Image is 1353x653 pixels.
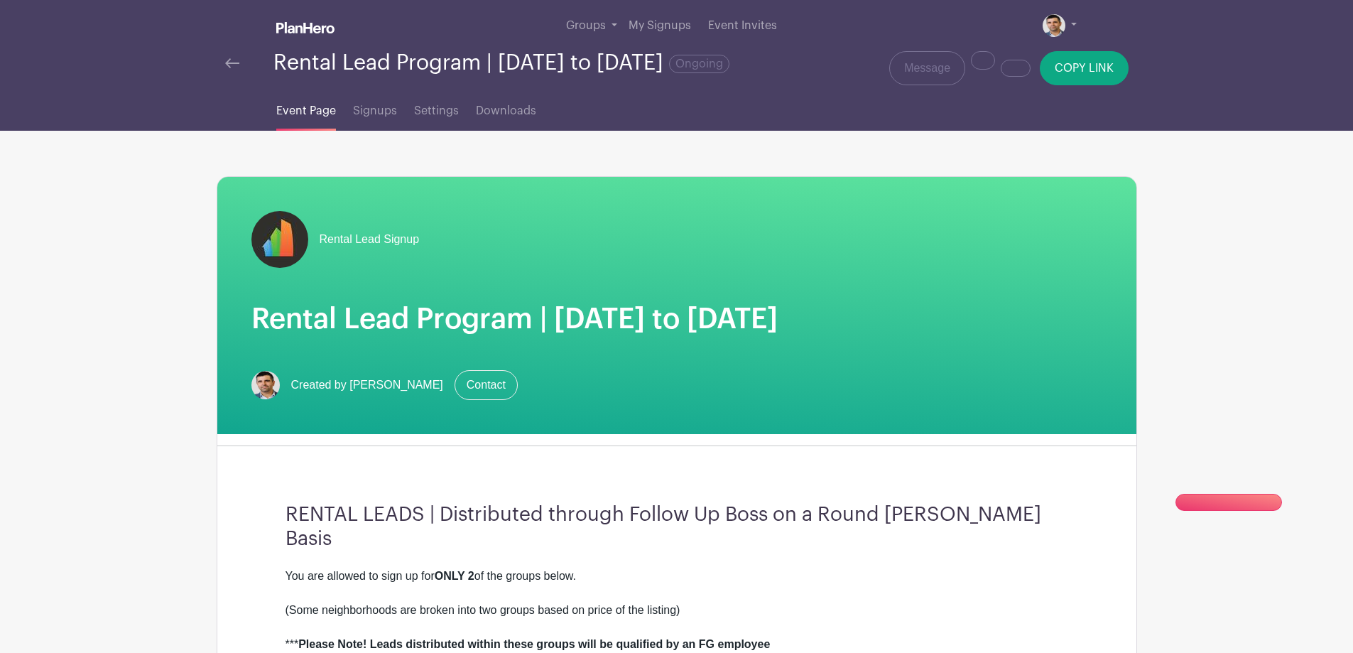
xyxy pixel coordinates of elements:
[889,51,965,85] a: Message
[291,377,443,394] span: Created by [PERSON_NAME]
[225,58,239,68] img: back-arrow-29a5d9b10d5bd6ae65dc969a981735edf675c4d7a1fe02e03b50dbd4ba3cdb55.svg
[476,85,536,131] a: Downloads
[708,20,777,31] span: Event Invites
[286,503,1068,551] h3: RENTAL LEADS | Distributed through Follow Up Boss on a Round [PERSON_NAME] Basis
[276,102,336,119] span: Event Page
[669,55,729,73] span: Ongoing
[566,20,606,31] span: Groups
[276,22,335,33] img: logo_white-6c42ec7e38ccf1d336a20a19083b03d10ae64f83f12c07503d8b9e83406b4c7d.svg
[414,102,459,119] span: Settings
[320,231,420,248] span: Rental Lead Signup
[298,638,770,650] strong: Please Note! Leads distributed within these groups will be qualified by an FG employee
[251,302,1102,336] h1: Rental Lead Program | [DATE] to [DATE]
[286,568,1068,585] div: You are allowed to sign up for of the groups below.
[629,20,691,31] span: My Signups
[476,102,536,119] span: Downloads
[353,85,397,131] a: Signups
[353,102,397,119] span: Signups
[435,570,474,582] strong: ONLY 2
[276,85,336,131] a: Event Page
[414,85,459,131] a: Settings
[273,51,729,75] div: Rental Lead Program | [DATE] to [DATE]
[251,211,308,268] img: fulton-grace-logo.jpeg
[1043,14,1065,37] img: Screen%20Shot%202023-02-21%20at%2010.54.51%20AM.png
[904,60,950,77] span: Message
[286,602,1068,619] div: (Some neighborhoods are broken into two groups based on price of the listing)
[1040,51,1129,85] button: COPY LINK
[251,371,280,399] img: Screen%20Shot%202023-02-21%20at%2010.54.51%20AM.png
[455,370,518,400] a: Contact
[1055,63,1114,74] span: COPY LINK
